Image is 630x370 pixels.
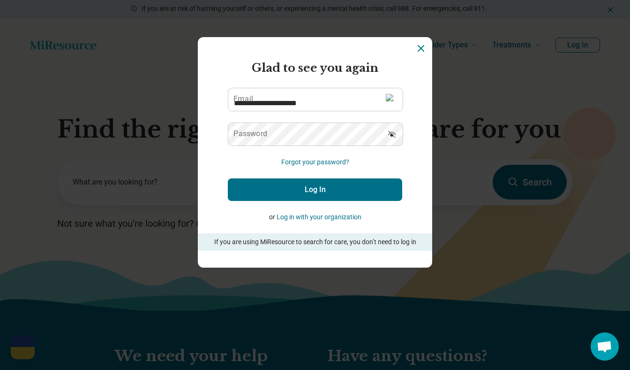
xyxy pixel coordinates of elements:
p: If you are using MiResource to search for care, you don’t need to log in [211,237,419,247]
section: Login Dialog [198,37,432,268]
button: Log in with your organization [277,212,361,222]
button: Log In [228,178,402,201]
button: Show password [382,123,402,145]
button: Forgot your password? [281,157,349,167]
h2: Glad to see you again [228,60,402,77]
p: or [228,212,402,222]
label: Password [233,130,267,138]
button: Dismiss [415,43,427,54]
label: Email [233,95,253,103]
